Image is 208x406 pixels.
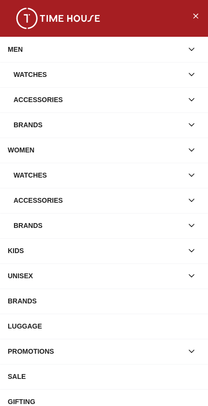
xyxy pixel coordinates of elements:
div: BRANDS [8,292,200,310]
div: Brands [14,217,183,234]
div: UNISEX [8,267,183,285]
img: ... [10,8,106,29]
button: Close Menu [188,8,203,23]
div: MEN [8,41,183,58]
div: PROMOTIONS [8,343,183,360]
div: Brands [14,116,183,134]
div: KIDS [8,242,183,259]
div: Accessories [14,91,183,108]
div: SALE [8,368,200,385]
div: Watches [14,66,183,83]
div: Accessories [14,192,183,209]
div: WOMEN [8,141,183,159]
div: Watches [14,166,183,184]
div: LUGGAGE [8,317,200,335]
